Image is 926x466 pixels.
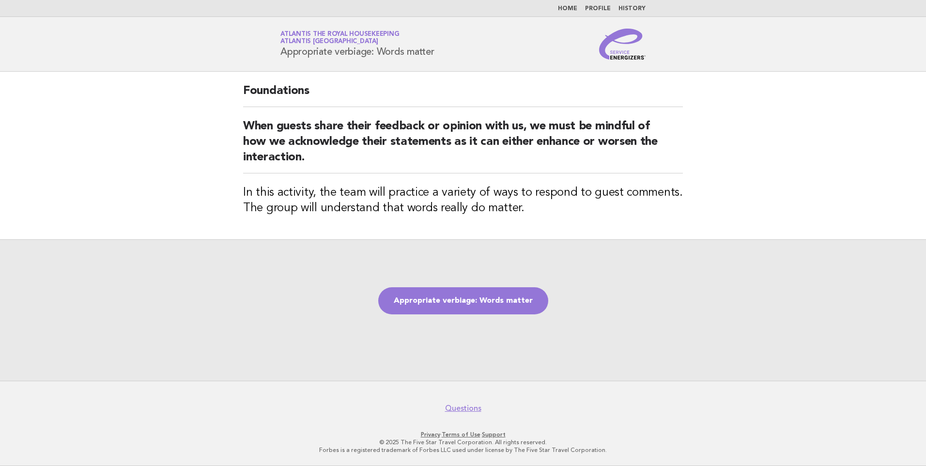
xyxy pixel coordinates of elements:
[243,185,683,216] h3: In this activity, the team will practice a variety of ways to respond to guest comments. The grou...
[378,287,548,314] a: Appropriate verbiage: Words matter
[445,404,481,413] a: Questions
[280,31,434,57] h1: Appropriate verbiage: Words matter
[243,119,683,173] h2: When guests share their feedback or opinion with us, we must be mindful of how we acknowledge the...
[585,6,611,12] a: Profile
[167,431,759,438] p: · ·
[482,431,506,438] a: Support
[421,431,440,438] a: Privacy
[167,438,759,446] p: © 2025 The Five Star Travel Corporation. All rights reserved.
[442,431,480,438] a: Terms of Use
[599,29,646,60] img: Service Energizers
[167,446,759,454] p: Forbes is a registered trademark of Forbes LLC used under license by The Five Star Travel Corpora...
[618,6,646,12] a: History
[280,31,399,45] a: Atlantis the Royal HousekeepingAtlantis [GEOGRAPHIC_DATA]
[558,6,577,12] a: Home
[243,83,683,107] h2: Foundations
[280,39,378,45] span: Atlantis [GEOGRAPHIC_DATA]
